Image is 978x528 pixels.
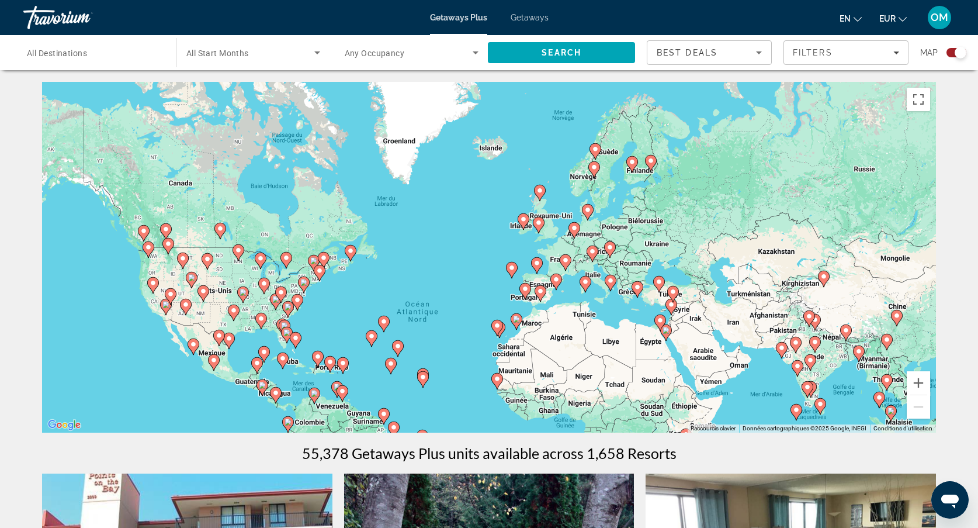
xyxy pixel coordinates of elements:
[879,10,907,27] button: Change currency
[924,5,955,30] button: User Menu
[691,425,736,433] button: Raccourcis clavier
[657,46,762,60] mat-select: Sort by
[27,46,161,60] input: Select destination
[879,14,896,23] span: EUR
[840,10,862,27] button: Change language
[45,417,84,433] a: Ouvrir cette zone dans Google Maps (dans une nouvelle fenêtre)
[931,481,969,519] iframe: Bouton de lancement de la fenêtre de messagerie
[907,88,930,111] button: Passer en plein écran
[657,48,717,57] span: Best Deals
[345,49,405,58] span: Any Occupancy
[23,2,140,33] a: Travorium
[511,13,549,22] a: Getaways
[27,49,87,58] span: All Destinations
[302,444,677,462] h1: 55,378 Getaways Plus units available across 1,658 Resorts
[783,40,908,65] button: Filters
[743,425,866,432] span: Données cartographiques ©2025 Google, INEGI
[931,12,948,23] span: OM
[488,42,635,63] button: Search
[840,14,851,23] span: en
[542,48,581,57] span: Search
[920,44,938,61] span: Map
[186,49,249,58] span: All Start Months
[793,48,833,57] span: Filters
[907,395,930,419] button: Zoom arrière
[873,425,932,432] a: Conditions d'utilisation (s'ouvre dans un nouvel onglet)
[45,417,84,433] img: Google
[430,13,487,22] a: Getaways Plus
[907,371,930,395] button: Zoom avant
